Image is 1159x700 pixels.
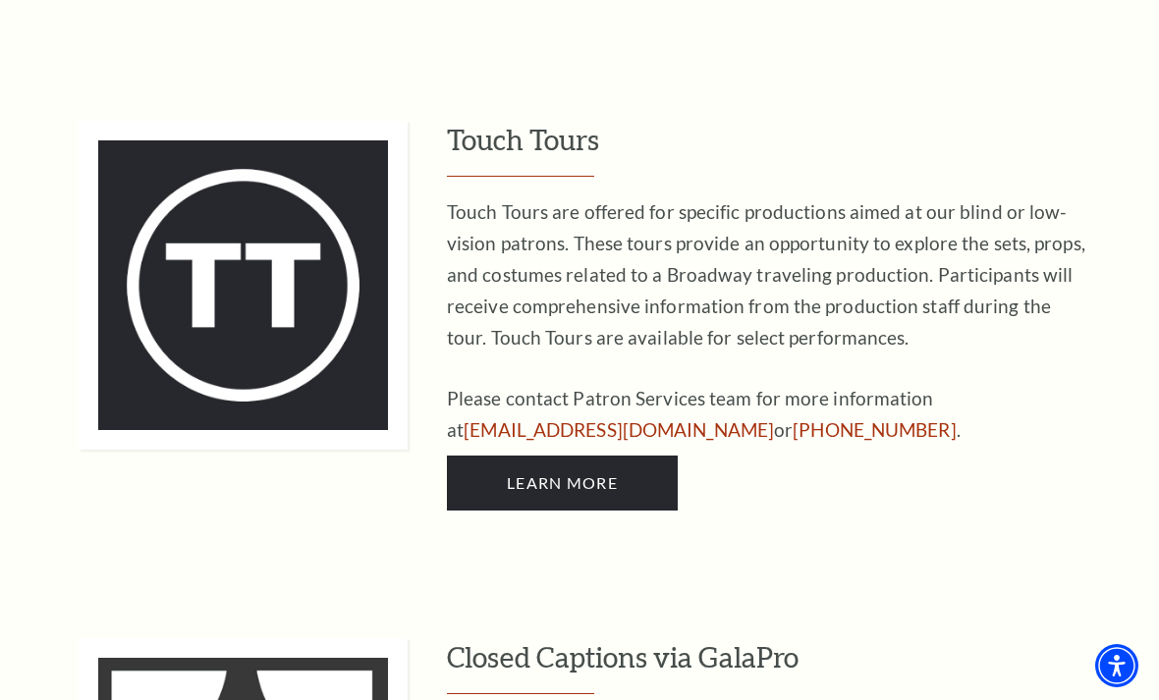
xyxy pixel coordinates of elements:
div: Accessibility Menu [1095,644,1138,687]
p: Please contact Patron Services team for more information at or . [447,383,1085,446]
span: Learn More [507,473,618,492]
a: Learn More Touch Tours - open in a new tab [447,456,678,511]
p: Touch Tours are offered for specific productions aimed at our blind or low-vision patrons. These ... [447,196,1085,353]
img: Touch Tours [79,121,408,450]
a: call 817-212-4280 [793,418,956,441]
h3: Touch Tours [447,121,1139,177]
h3: Closed Captions via GalaPro [447,638,1139,694]
a: [EMAIL_ADDRESS][DOMAIN_NAME] [464,418,774,441]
